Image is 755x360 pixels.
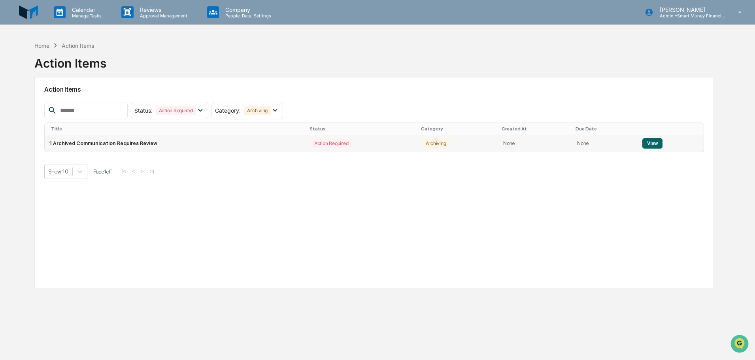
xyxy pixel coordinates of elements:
[572,135,638,152] td: None
[8,115,14,122] div: 🔎
[5,96,54,111] a: 🖐️Preclearance
[45,135,306,152] td: 1 Archived Communication Requires Review
[8,60,22,75] img: 1746055101610-c473b297-6a78-478c-a979-82029cc54cd1
[93,168,113,175] span: Page 1 of 1
[16,115,50,123] span: Data Lookup
[134,13,191,19] p: Approval Management
[34,50,106,70] div: Action Items
[66,13,106,19] p: Manage Tasks
[219,13,275,19] p: People, Data, Settings
[311,139,351,148] div: Action Required
[498,135,572,152] td: None
[16,100,51,107] span: Preclearance
[423,139,449,148] div: Archiving
[119,168,128,175] button: |<
[130,168,138,175] button: <
[421,126,496,132] div: Category
[134,6,191,13] p: Reviews
[66,6,106,13] p: Calendar
[57,100,64,107] div: 🗄️
[5,111,53,126] a: 🔎Data Lookup
[51,126,303,132] div: Title
[642,138,663,149] button: View
[65,100,98,107] span: Attestations
[34,42,49,49] div: Home
[62,42,94,49] div: Action Items
[27,60,130,68] div: Start new chat
[502,126,569,132] div: Created At
[215,107,241,114] span: Category :
[310,126,415,132] div: Status
[27,68,100,75] div: We're available if you need us!
[576,126,634,132] div: Due Date
[56,134,96,140] a: Powered byPylon
[244,106,271,115] div: Archiving
[156,106,196,115] div: Action Required
[653,6,727,13] p: [PERSON_NAME]
[19,3,38,22] img: logo
[44,86,704,93] h2: Action Items
[8,17,144,29] p: How can we help?
[79,134,96,140] span: Pylon
[147,168,157,175] button: >|
[138,168,146,175] button: >
[730,334,751,355] iframe: Open customer support
[642,140,663,146] a: View
[54,96,101,111] a: 🗄️Attestations
[134,63,144,72] button: Start new chat
[134,107,153,114] span: Status :
[219,6,275,13] p: Company
[8,100,14,107] div: 🖐️
[653,13,727,19] p: Admin • Smart Money Financial Advisors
